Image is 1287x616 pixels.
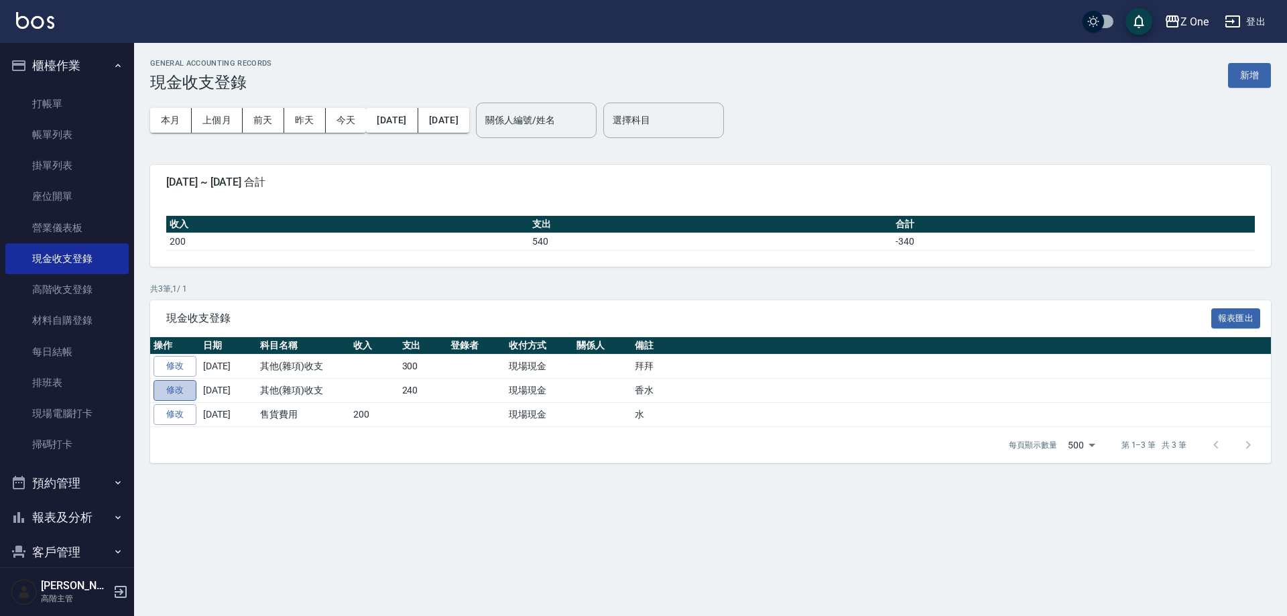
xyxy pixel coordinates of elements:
[200,402,257,426] td: [DATE]
[399,379,448,403] td: 240
[5,88,129,119] a: 打帳單
[350,337,399,355] th: 收入
[166,176,1255,189] span: [DATE] ~ [DATE] 合計
[5,466,129,501] button: 預約管理
[1159,8,1214,36] button: Z One
[418,108,469,133] button: [DATE]
[366,108,418,133] button: [DATE]
[1211,308,1261,329] button: 報表匯出
[243,108,284,133] button: 前天
[150,337,200,355] th: 操作
[505,379,573,403] td: 現場現金
[154,356,196,377] a: 修改
[5,48,129,83] button: 櫃檯作業
[166,216,529,233] th: 收入
[284,108,326,133] button: 昨天
[1125,8,1152,35] button: save
[631,337,1271,355] th: 備註
[326,108,367,133] button: 今天
[5,274,129,305] a: 高階收支登錄
[529,233,892,250] td: 540
[154,380,196,401] a: 修改
[1121,439,1186,451] p: 第 1–3 筆 共 3 筆
[631,355,1271,379] td: 拜拜
[154,404,196,425] a: 修改
[5,305,129,336] a: 材料自購登錄
[399,337,448,355] th: 支出
[200,355,257,379] td: [DATE]
[150,283,1271,295] p: 共 3 筆, 1 / 1
[257,379,350,403] td: 其他(雜項)收支
[150,108,192,133] button: 本月
[5,535,129,570] button: 客戶管理
[5,367,129,398] a: 排班表
[257,355,350,379] td: 其他(雜項)收支
[399,355,448,379] td: 300
[16,12,54,29] img: Logo
[257,337,350,355] th: 科目名稱
[41,593,109,605] p: 高階主管
[166,233,529,250] td: 200
[1009,439,1057,451] p: 每頁顯示數量
[573,337,631,355] th: 關係人
[5,336,129,367] a: 每日結帳
[447,337,505,355] th: 登錄者
[631,402,1271,426] td: 水
[1228,68,1271,81] a: 新增
[505,402,573,426] td: 現場現金
[41,579,109,593] h5: [PERSON_NAME]
[1211,311,1261,324] a: 報表匯出
[166,312,1211,325] span: 現金收支登錄
[1062,427,1100,463] div: 500
[1180,13,1209,30] div: Z One
[5,181,129,212] a: 座位開單
[505,355,573,379] td: 現場現金
[892,216,1255,233] th: 合計
[257,402,350,426] td: 售貨費用
[631,379,1271,403] td: 香水
[1228,63,1271,88] button: 新增
[5,398,129,429] a: 現場電腦打卡
[5,150,129,181] a: 掛單列表
[200,379,257,403] td: [DATE]
[5,119,129,150] a: 帳單列表
[5,243,129,274] a: 現金收支登錄
[505,337,573,355] th: 收付方式
[200,337,257,355] th: 日期
[529,216,892,233] th: 支出
[350,402,399,426] td: 200
[192,108,243,133] button: 上個月
[5,212,129,243] a: 營業儀表板
[150,73,272,92] h3: 現金收支登錄
[150,59,272,68] h2: GENERAL ACCOUNTING RECORDS
[5,500,129,535] button: 報表及分析
[892,233,1255,250] td: -340
[11,578,38,605] img: Person
[5,429,129,460] a: 掃碼打卡
[1219,9,1271,34] button: 登出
